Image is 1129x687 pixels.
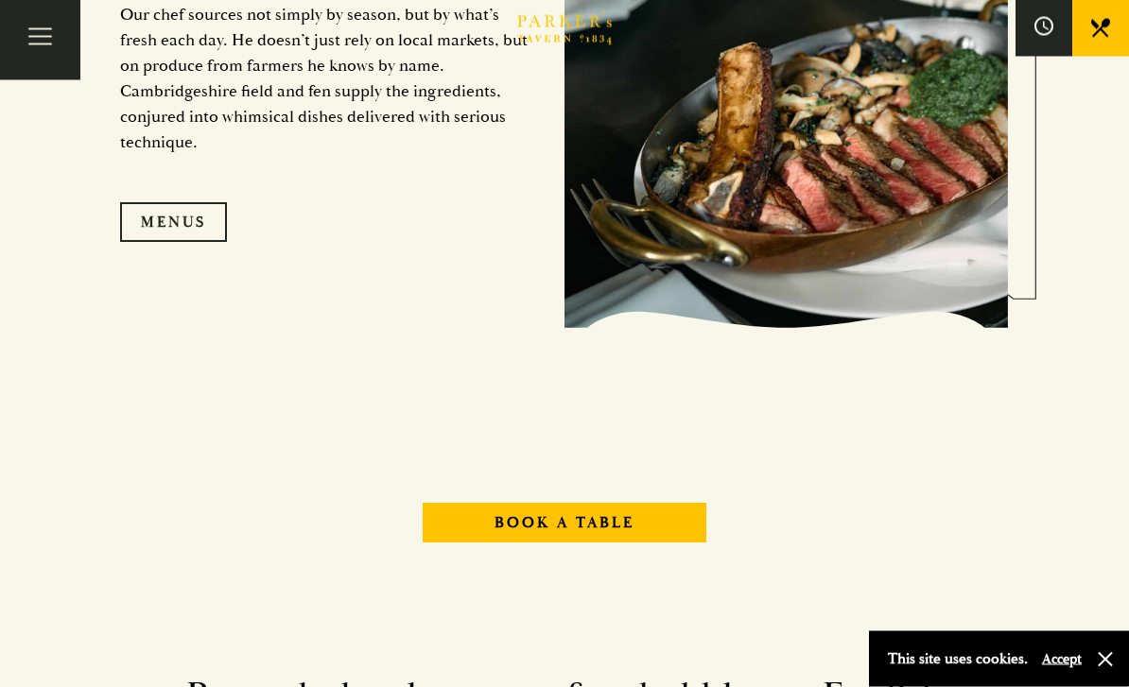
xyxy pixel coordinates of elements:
[423,504,706,543] a: Book A Table
[120,3,536,156] p: Our chef sources not simply by season, but by what’s fresh each day. He doesn’t just rely on loca...
[888,645,1028,673] p: This site uses cookies.
[120,203,227,243] a: Menus
[1096,650,1115,669] button: Close and accept
[1042,650,1082,668] button: Accept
